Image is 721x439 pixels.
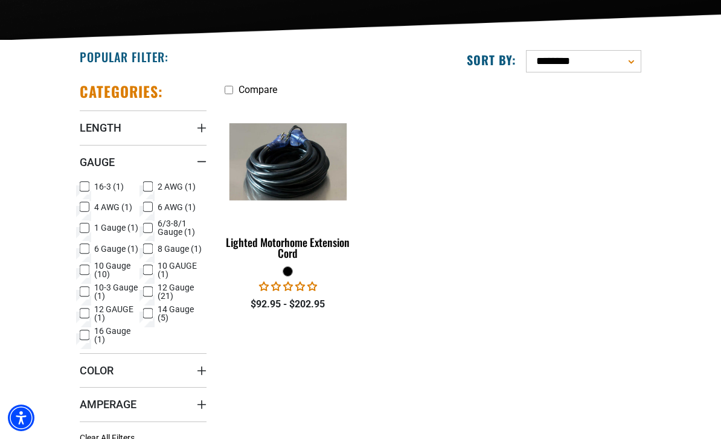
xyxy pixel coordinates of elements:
[94,245,138,253] span: 6 Gauge (1)
[80,121,121,135] span: Length
[8,405,34,431] div: Accessibility Menu
[80,364,114,377] span: Color
[94,305,138,322] span: 12 GAUGE (1)
[239,84,277,95] span: Compare
[94,327,138,344] span: 16 Gauge (1)
[225,101,351,266] a: black Lighted Motorhome Extension Cord
[80,49,168,65] h2: Popular Filter:
[80,82,163,101] h2: Categories:
[158,182,196,191] span: 2 AWG (1)
[94,182,124,191] span: 16-3 (1)
[158,203,196,211] span: 6 AWG (1)
[158,245,202,253] span: 8 Gauge (1)
[225,237,351,258] div: Lighted Motorhome Extension Cord
[80,145,207,179] summary: Gauge
[80,387,207,421] summary: Amperage
[80,111,207,144] summary: Length
[158,261,202,278] span: 10 GAUGE (1)
[158,305,202,322] span: 14 Gauge (5)
[223,123,353,200] img: black
[94,261,138,278] span: 10 Gauge (10)
[94,223,138,232] span: 1 Gauge (1)
[158,283,202,300] span: 12 Gauge (21)
[259,281,317,292] span: 0.00 stars
[158,219,202,236] span: 6/3-8/1 Gauge (1)
[225,297,351,312] div: $92.95 - $202.95
[467,52,516,68] label: Sort by:
[80,397,136,411] span: Amperage
[80,155,115,169] span: Gauge
[94,283,138,300] span: 10-3 Gauge (1)
[94,203,132,211] span: 4 AWG (1)
[80,353,207,387] summary: Color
